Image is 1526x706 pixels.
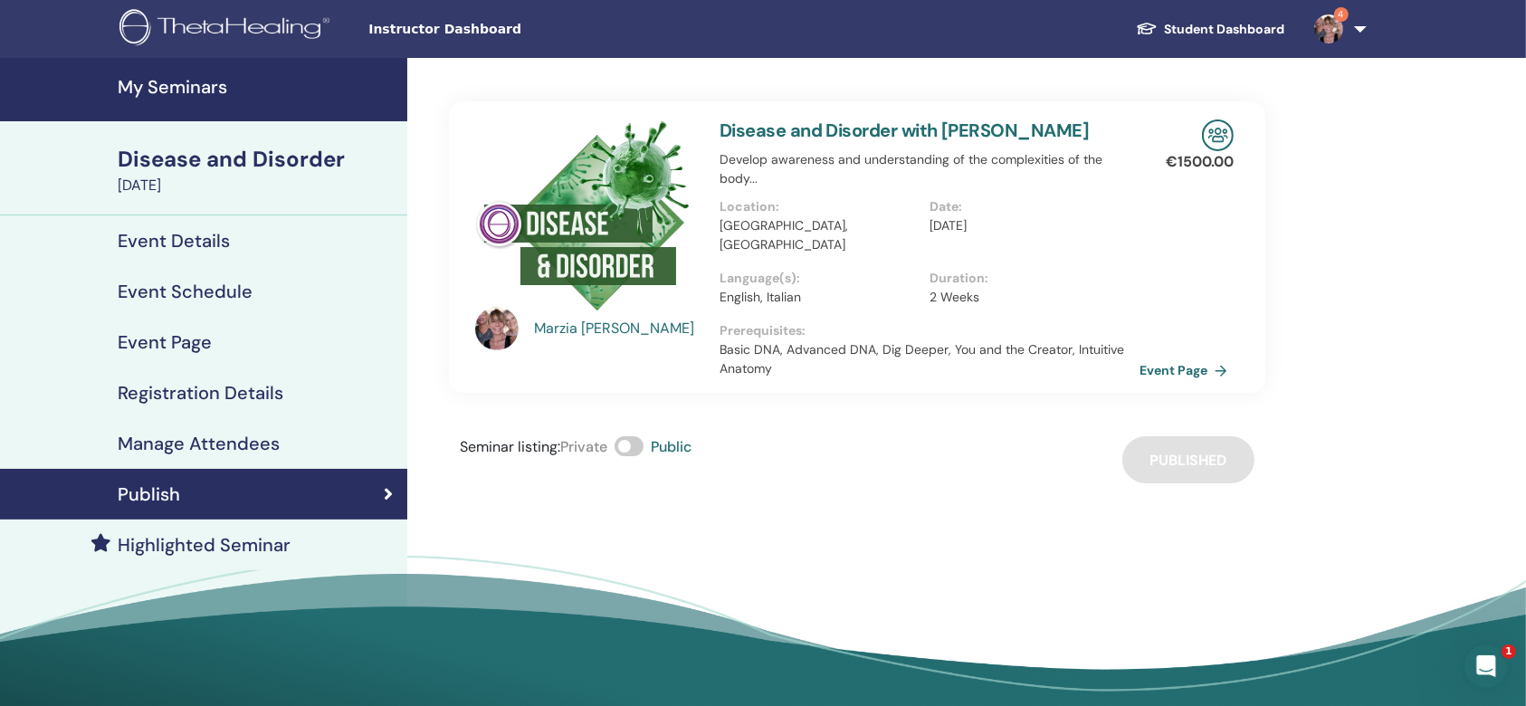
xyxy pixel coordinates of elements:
[1166,151,1234,173] p: € 1500.00
[720,197,919,216] p: Location :
[720,321,1140,340] p: Prerequisites :
[560,437,607,456] span: Private
[118,230,230,252] h4: Event Details
[720,119,1089,142] a: Disease and Disorder with [PERSON_NAME]
[1121,13,1300,46] a: Student Dashboard
[107,144,407,196] a: Disease and Disorder[DATE]
[1464,644,1508,688] iframe: Intercom live chat
[720,150,1140,188] p: Develop awareness and understanding of the complexities of the body...
[1314,14,1343,43] img: default.jpg
[118,331,212,353] h4: Event Page
[118,144,396,175] div: Disease and Disorder
[930,197,1129,216] p: Date :
[118,382,283,404] h4: Registration Details
[475,307,519,350] img: default.jpg
[1334,7,1349,22] span: 4
[118,483,180,505] h4: Publish
[1136,21,1158,36] img: graduation-cap-white.svg
[460,437,560,456] span: Seminar listing :
[1140,357,1235,384] a: Event Page
[930,288,1129,307] p: 2 Weeks
[651,437,691,456] span: Public
[535,318,702,339] a: Marzia [PERSON_NAME]
[119,9,336,50] img: logo.png
[720,340,1140,378] p: Basic DNA, Advanced DNA, Dig Deeper, You and the Creator, Intuitive Anatomy
[1202,119,1234,151] img: In-Person Seminar
[118,281,253,302] h4: Event Schedule
[118,534,291,556] h4: Highlighted Seminar
[720,269,919,288] p: Language(s) :
[118,175,396,196] div: [DATE]
[720,216,919,254] p: [GEOGRAPHIC_DATA], [GEOGRAPHIC_DATA]
[368,20,640,39] span: Instructor Dashboard
[475,119,691,312] img: Disease and Disorder
[118,76,396,98] h4: My Seminars
[930,216,1129,235] p: [DATE]
[930,269,1129,288] p: Duration :
[720,288,919,307] p: English, Italian
[1502,644,1516,659] span: 1
[118,433,280,454] h4: Manage Attendees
